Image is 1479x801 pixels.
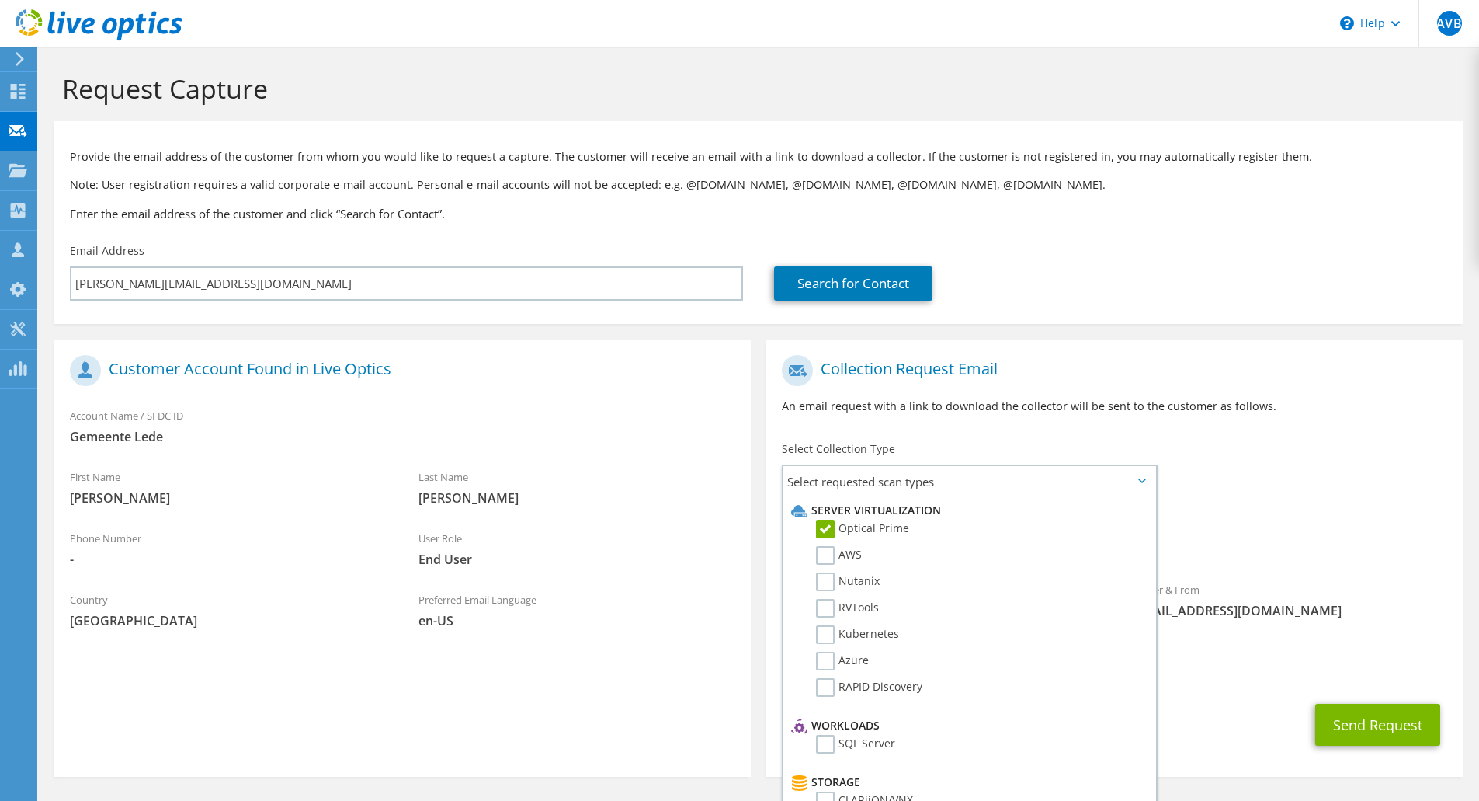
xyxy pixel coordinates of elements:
h1: Collection Request Email [782,355,1439,386]
div: First Name [54,461,403,514]
div: Sender & From [1115,573,1463,627]
label: RVTools [816,599,879,618]
p: Provide the email address of the customer from whom you would like to request a capture. The cust... [70,148,1448,165]
span: [PERSON_NAME] [70,489,387,507]
label: Optical Prime [816,520,909,538]
svg: \n [1340,16,1354,30]
label: Azure [816,652,869,670]
label: Email Address [70,243,144,259]
label: Kubernetes [816,625,899,644]
span: Gemeente Lede [70,428,735,445]
span: [GEOGRAPHIC_DATA] [70,612,387,629]
p: Note: User registration requires a valid corporate e-mail account. Personal e-mail accounts will ... [70,176,1448,193]
label: RAPID Discovery [816,678,922,697]
span: Select requested scan types [783,466,1155,497]
div: Account Name / SFDC ID [54,399,751,453]
span: End User [418,551,736,568]
div: To [766,573,1115,627]
p: An email request with a link to download the collector will be sent to the customer as follows. [782,398,1447,415]
div: User Role [403,522,752,576]
div: Country [54,583,403,637]
span: en-US [418,612,736,629]
h1: Customer Account Found in Live Optics [70,355,727,386]
li: Server Virtualization [787,501,1147,520]
span: [EMAIL_ADDRESS][DOMAIN_NAME] [1130,602,1448,619]
h3: Enter the email address of the customer and click “Search for Contact”. [70,205,1448,222]
li: Workloads [787,716,1147,735]
label: SQL Server [816,735,895,754]
span: [PERSON_NAME] [418,489,736,507]
div: CC & Reply To [766,635,1463,688]
button: Send Request [1315,704,1440,746]
span: AVB [1437,11,1462,36]
h1: Request Capture [62,72,1448,105]
div: Phone Number [54,522,403,576]
div: Requested Collections [766,503,1463,566]
label: AWS [816,546,862,565]
div: Preferred Email Language [403,583,752,637]
div: Last Name [403,461,752,514]
a: Search for Contact [774,266,932,301]
span: - [70,551,387,568]
label: Nutanix [816,573,880,591]
li: Storage [787,773,1147,792]
label: Select Collection Type [782,441,895,457]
